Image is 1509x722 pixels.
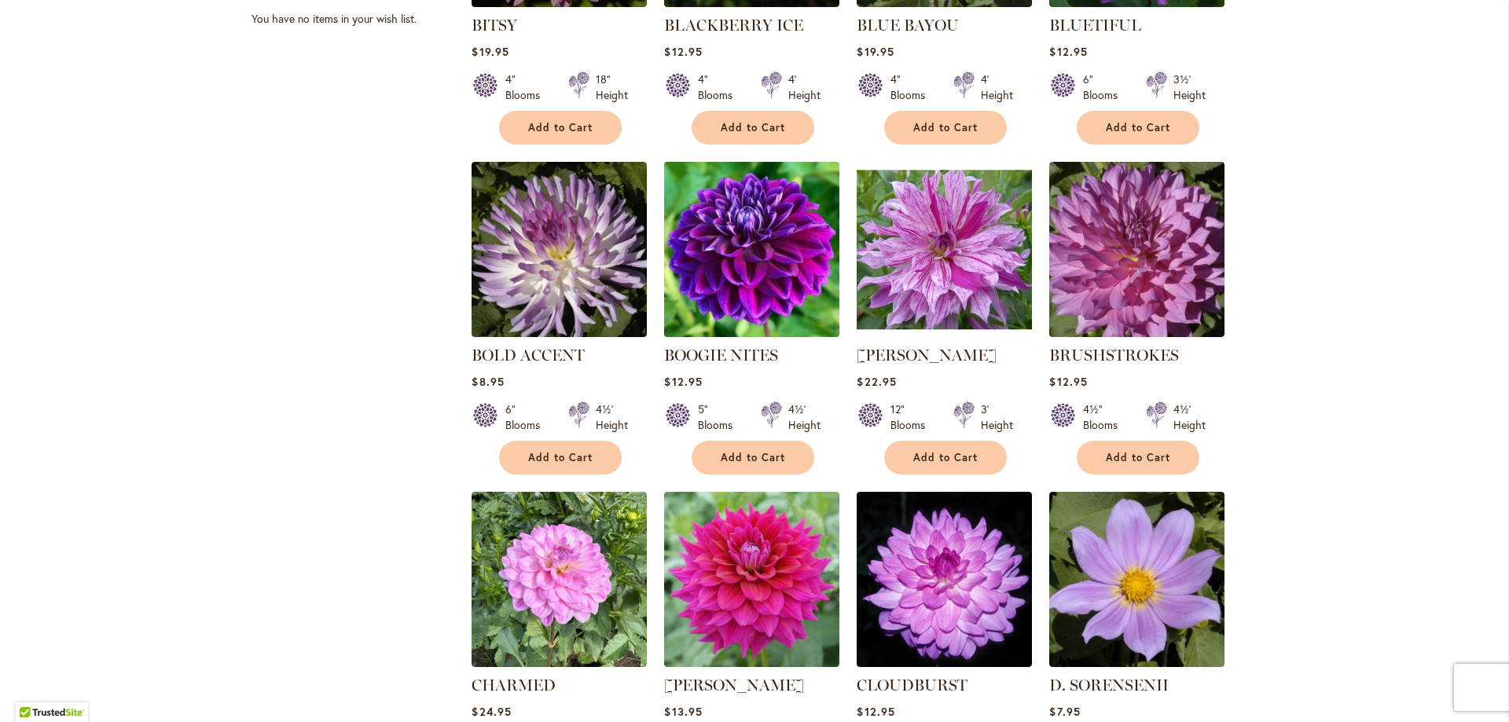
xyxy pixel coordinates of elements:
span: Add to Cart [913,121,978,134]
img: BRUSHSTROKES [1049,162,1224,337]
button: Add to Cart [692,441,814,475]
div: 6" Blooms [1083,71,1127,103]
a: CHLOE JANAE [664,655,839,670]
img: Brandon Michael [857,162,1032,337]
span: Add to Cart [721,451,785,464]
img: CHLOE JANAE [664,492,839,667]
div: 4½' Height [788,401,821,433]
img: BOOGIE NITES [660,157,844,341]
span: $19.95 [857,44,894,59]
div: 12" Blooms [890,401,934,433]
span: Add to Cart [1106,121,1170,134]
div: 4" Blooms [698,71,742,103]
a: BOOGIE NITES [664,346,778,365]
button: Add to Cart [1077,111,1199,145]
span: $13.95 [664,704,702,719]
button: Add to Cart [884,441,1007,475]
div: 6" Blooms [505,401,549,433]
span: Add to Cart [913,451,978,464]
span: $19.95 [472,44,509,59]
a: CLOUDBURST [857,676,967,695]
a: [PERSON_NAME] [857,346,997,365]
span: Add to Cart [721,121,785,134]
a: BRUSHSTROKES [1049,346,1179,365]
span: $12.95 [1049,44,1087,59]
img: D. SORENSENII [1049,492,1224,667]
a: CHARMED [472,655,647,670]
span: Add to Cart [528,451,593,464]
a: Brandon Michael [857,325,1032,340]
a: BLUE BAYOU [857,16,959,35]
button: Add to Cart [499,111,622,145]
span: Add to Cart [1106,451,1170,464]
span: $12.95 [1049,374,1087,389]
a: BITSY [472,16,517,35]
a: BLACKBERRY ICE [664,16,803,35]
a: BOLD ACCENT [472,325,647,340]
button: Add to Cart [499,441,622,475]
span: $24.95 [472,704,511,719]
div: 4½' Height [596,401,628,433]
button: Add to Cart [884,111,1007,145]
iframe: Launch Accessibility Center [12,666,56,710]
a: BOLD ACCENT [472,346,585,365]
a: Cloudburst [857,655,1032,670]
button: Add to Cart [1077,441,1199,475]
a: BLUETIFUL [1049,16,1141,35]
a: CHARMED [472,676,556,695]
a: D. SORENSENII [1049,676,1169,695]
span: Add to Cart [528,121,593,134]
div: 5" Blooms [698,401,742,433]
a: BRUSHSTROKES [1049,325,1224,340]
a: [PERSON_NAME] [664,676,804,695]
img: Cloudburst [857,492,1032,667]
div: 4" Blooms [505,71,549,103]
span: $8.95 [472,374,504,389]
span: $12.95 [857,704,894,719]
span: $12.95 [664,44,702,59]
div: 4½' Height [1173,401,1206,433]
a: BOOGIE NITES [664,325,839,340]
div: 3½' Height [1173,71,1206,103]
div: 18" Height [596,71,628,103]
div: You have no items in your wish list. [251,11,461,27]
div: 4½" Blooms [1083,401,1127,433]
a: D. SORENSENII [1049,655,1224,670]
div: 4' Height [788,71,821,103]
span: $22.95 [857,374,896,389]
div: 4" Blooms [890,71,934,103]
span: $7.95 [1049,704,1080,719]
img: BOLD ACCENT [472,162,647,337]
div: 4' Height [981,71,1013,103]
div: 3' Height [981,401,1013,433]
img: CHARMED [472,492,647,667]
span: $12.95 [664,374,702,389]
button: Add to Cart [692,111,814,145]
